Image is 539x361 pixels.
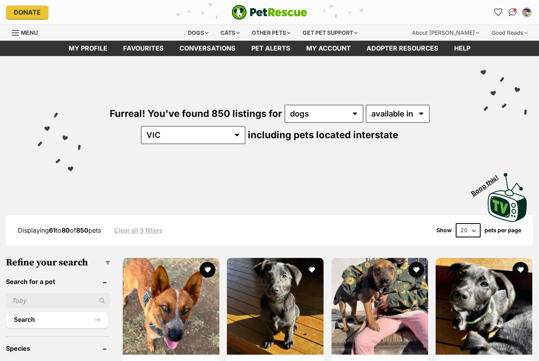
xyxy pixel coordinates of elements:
[232,5,307,20] img: logo-e224e6f780fb5917bec1dbf3a21bbac754714ae5b6737aabdf751b685950b380.svg
[408,262,424,278] button: favourite
[123,258,219,355] img: Cricket - Australian Cattle Dog
[200,262,215,278] button: favourite
[115,41,172,56] a: Favourites
[446,41,478,56] a: Help
[232,5,307,20] a: PetRescue
[6,345,110,352] header: Species
[523,8,531,16] img: kathrynmerrin profile pic
[6,257,110,268] h3: Refine your search
[248,129,398,141] span: including pets located interstate
[359,41,446,56] a: Adopter resources
[215,25,245,41] div: Cats
[488,166,527,224] a: Boop this!
[436,227,452,233] span: Show
[227,258,324,355] img: Vegas - Border Collie Dog
[513,262,528,278] button: favourite
[110,108,282,119] span: Furreal! You've found 850 listings for
[246,25,296,41] div: Other pets
[49,226,56,234] strong: 61
[506,6,519,19] a: Conversations
[62,226,70,234] strong: 80
[243,41,298,56] a: Pet alerts
[488,173,527,222] img: PetRescue TV logo
[61,41,115,56] a: My profile
[331,258,428,355] img: Thelma - Australian Kelpie x Australian Cattle Dog
[492,6,533,19] ul: Account quick links
[6,312,108,328] button: Search
[470,169,506,197] span: Boop this!
[6,293,110,308] input: Toby
[21,29,38,36] span: Menu
[298,41,359,56] a: My account
[485,227,521,233] label: pets per page
[12,25,43,39] a: Menu
[6,278,110,285] header: Search for a pet
[406,25,485,41] div: About [PERSON_NAME]
[114,227,163,234] a: Clear all 3 filters
[486,25,533,41] div: Good Reads
[492,6,505,19] a: Favourites
[509,8,517,16] img: chat-41dd97257d64d25036548639549fe6c8038ab92f7586957e7f3b1b290dea8141.svg
[436,258,532,355] img: Sydney - Border Collie Dog
[6,6,49,19] a: Donate
[182,25,214,41] div: Dogs
[18,226,101,234] span: Displaying to of pets
[297,25,363,41] div: Get pet support
[520,6,533,19] button: My account
[76,226,88,234] strong: 850
[304,262,320,278] button: favourite
[172,41,243,56] a: conversations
